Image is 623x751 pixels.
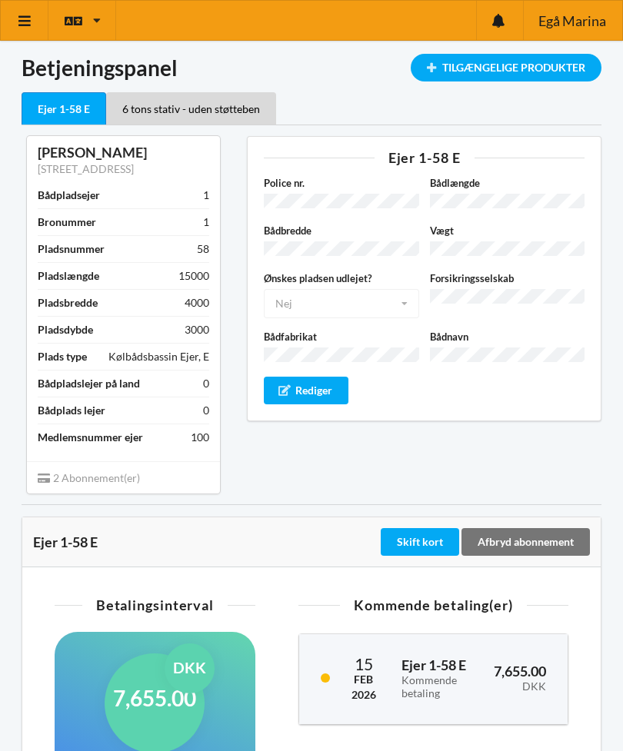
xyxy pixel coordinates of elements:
[38,144,209,161] div: [PERSON_NAME]
[411,54,601,81] div: Tilgængelige Produkter
[38,162,134,175] a: [STREET_ADDRESS]
[430,223,585,238] label: Vægt
[264,271,418,286] label: Ønskes pladsen udlejet?
[351,672,376,687] div: Feb
[22,54,601,81] h1: Betjeningspanel
[401,674,472,700] div: Kommende betaling
[203,403,209,418] div: 0
[38,430,143,445] div: Medlemsnummer ejer
[113,684,196,712] h1: 7,655.00
[38,295,98,311] div: Pladsbredde
[264,175,418,191] label: Police nr.
[351,687,376,703] div: 2026
[38,349,87,364] div: Plads type
[185,295,209,311] div: 4000
[38,188,100,203] div: Bådpladsejer
[38,322,93,337] div: Pladsdybde
[298,598,568,612] div: Kommende betaling(er)
[165,643,215,693] div: DKK
[203,214,209,230] div: 1
[264,151,585,164] div: Ejer 1-58 E
[381,528,459,556] div: Skift kort
[38,471,140,484] span: 2 Abonnement(er)
[430,329,585,344] label: Bådnavn
[106,92,276,125] div: 6 tons stativ - uden støtteben
[191,430,209,445] div: 100
[22,92,106,125] div: Ejer 1-58 E
[185,322,209,337] div: 3000
[197,241,209,257] div: 58
[351,656,376,672] div: 15
[38,376,140,391] div: Bådpladslejer på land
[203,376,209,391] div: 0
[38,241,105,257] div: Pladsnummer
[264,329,418,344] label: Bådfabrikat
[55,598,255,612] div: Betalingsinterval
[203,188,209,203] div: 1
[494,680,546,693] div: DKK
[430,271,585,286] label: Forsikringsselskab
[494,663,546,693] h3: 7,655.00
[264,223,418,238] label: Bådbredde
[38,403,105,418] div: Bådplads lejer
[461,528,590,556] div: Afbryd abonnement
[430,175,585,191] label: Bådlængde
[33,534,378,550] div: Ejer 1-58 E
[108,349,209,364] div: Kølbådsbassin Ejer, E
[38,268,99,284] div: Pladslængde
[264,377,348,404] div: Rediger
[178,268,209,284] div: 15000
[401,656,472,700] h3: Ejer 1-58 E
[538,14,606,28] span: Egå Marina
[38,214,96,230] div: Bronummer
